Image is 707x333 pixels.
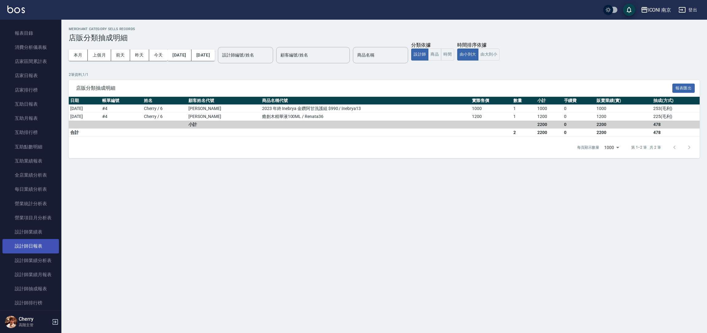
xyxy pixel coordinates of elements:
[2,69,59,83] a: 店家日報表
[2,182,59,196] a: 每日業績分析表
[5,316,17,328] img: Person
[2,197,59,211] a: 營業統計分析表
[652,105,700,113] td: 253 ( 毛利 )
[470,113,512,121] td: 1200
[2,54,59,69] a: 店家區間累計表
[130,49,149,61] button: 昨天
[7,6,25,13] img: Logo
[69,33,700,42] h3: 店販分類抽成明細
[428,49,441,61] button: 商品
[536,129,562,137] td: 2200
[672,84,695,93] button: 報表匯出
[478,49,500,61] button: 由大到小
[2,253,59,268] a: 設計師業績分析表
[191,49,215,61] button: [DATE]
[470,97,512,105] th: 實際售價
[652,113,700,121] td: 225 ( 毛利 )
[2,26,59,40] a: 報表目錄
[512,97,536,105] th: 數量
[562,105,595,113] td: 0
[19,316,50,322] h5: Cherry
[2,125,59,139] a: 互助排行榜
[111,49,130,61] button: 前天
[69,97,101,105] th: 日期
[19,322,50,328] p: 高階主管
[2,140,59,154] a: 互助點數明細
[623,4,635,16] button: save
[595,129,652,137] td: 2200
[2,239,59,253] a: 設計師日報表
[88,49,111,61] button: 上個月
[69,49,88,61] button: 本月
[2,168,59,182] a: 全店業績分析表
[149,49,168,61] button: 今天
[187,121,261,129] td: 小計
[602,139,621,156] div: 1000
[2,310,59,324] a: 商品銷售排行榜
[457,49,479,61] button: 由小到大
[457,42,500,49] div: 時間排序依據
[672,85,695,91] a: 報表匯出
[2,211,59,225] a: 營業項目月分析表
[187,113,261,121] td: [PERSON_NAME]
[2,225,59,239] a: 設計師業績表
[577,145,599,150] p: 每頁顯示數量
[652,129,700,137] td: 478
[562,97,595,105] th: 手續費
[638,4,674,16] button: ICONI 南京
[2,83,59,97] a: 店家排行榜
[69,72,700,77] p: 2 筆資料, 1 / 1
[142,113,187,121] td: Cherry / 6
[187,97,261,105] th: 顧客姓名代號
[76,85,672,91] span: 店販分類抽成明細
[142,97,187,105] th: 姓名
[470,105,512,113] td: 1000
[536,121,562,129] td: 2200
[261,113,470,121] td: 癒創木精華液100ML / Renata36
[562,129,595,137] td: 0
[187,105,261,113] td: [PERSON_NAME]
[101,113,142,121] td: # 4
[2,154,59,168] a: 互助業績報表
[69,129,101,137] td: 合計
[2,97,59,111] a: 互助日報表
[631,145,661,150] p: 第 1–2 筆 共 2 筆
[69,27,700,31] h2: Merchant Category Sells Records
[411,42,454,49] div: 分類依據
[441,49,454,61] button: 時間
[536,97,562,105] th: 小計
[2,40,59,54] a: 消費分析儀表板
[512,129,536,137] td: 2
[536,113,562,121] td: 1200
[562,113,595,121] td: 0
[69,113,101,121] td: [DATE]
[595,121,652,129] td: 2200
[652,97,700,105] th: 抽成(方式)
[142,105,187,113] td: Cherry / 6
[676,4,700,16] button: 登出
[69,105,101,113] td: [DATE]
[562,121,595,129] td: 0
[595,113,652,121] td: 1200
[512,113,536,121] td: 1
[261,97,470,105] th: 商品名稱代號
[261,105,470,113] td: 2023 年終 Inebrya 金鑽阿甘洗護組 $990 / Inebrya13
[101,97,142,105] th: 帳單編號
[648,6,671,14] div: ICONI 南京
[168,49,191,61] button: [DATE]
[536,105,562,113] td: 1000
[595,105,652,113] td: 1000
[2,111,59,125] a: 互助月報表
[411,49,428,61] button: 設計師
[512,105,536,113] td: 1
[652,121,700,129] td: 478
[595,97,652,105] th: 販賣業績(實)
[2,282,59,296] a: 設計師抽成報表
[101,105,142,113] td: # 4
[2,268,59,282] a: 設計師業績月報表
[2,296,59,310] a: 設計師排行榜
